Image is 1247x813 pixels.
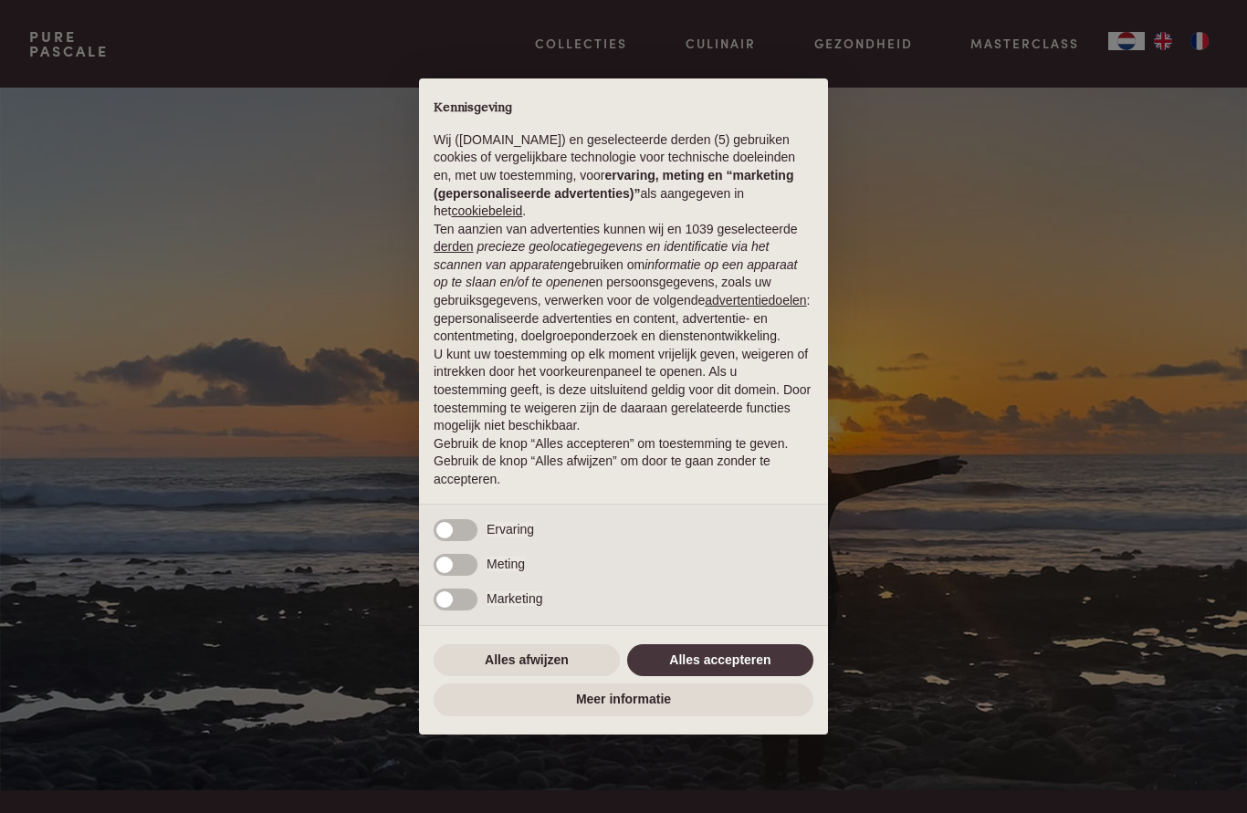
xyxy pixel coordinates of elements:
strong: ervaring, meting en “marketing (gepersonaliseerde advertenties)” [434,168,793,201]
a: cookiebeleid [451,203,522,218]
button: Alles afwijzen [434,644,620,677]
span: Ervaring [487,522,534,537]
button: advertentiedoelen [705,292,806,310]
span: Marketing [487,591,542,606]
p: Wij ([DOMAIN_NAME]) en geselecteerde derden (5) gebruiken cookies of vergelijkbare technologie vo... [434,131,813,221]
button: derden [434,238,474,256]
h2: Kennisgeving [434,100,813,117]
p: Ten aanzien van advertenties kunnen wij en 1039 geselecteerde gebruiken om en persoonsgegevens, z... [434,221,813,346]
span: Meting [487,557,525,571]
button: Alles accepteren [627,644,813,677]
p: Gebruik de knop “Alles accepteren” om toestemming te geven. Gebruik de knop “Alles afwijzen” om d... [434,435,813,489]
em: precieze geolocatiegegevens en identificatie via het scannen van apparaten [434,239,769,272]
button: Meer informatie [434,683,813,716]
p: U kunt uw toestemming op elk moment vrijelijk geven, weigeren of intrekken door het voorkeurenpan... [434,346,813,435]
em: informatie op een apparaat op te slaan en/of te openen [434,257,798,290]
